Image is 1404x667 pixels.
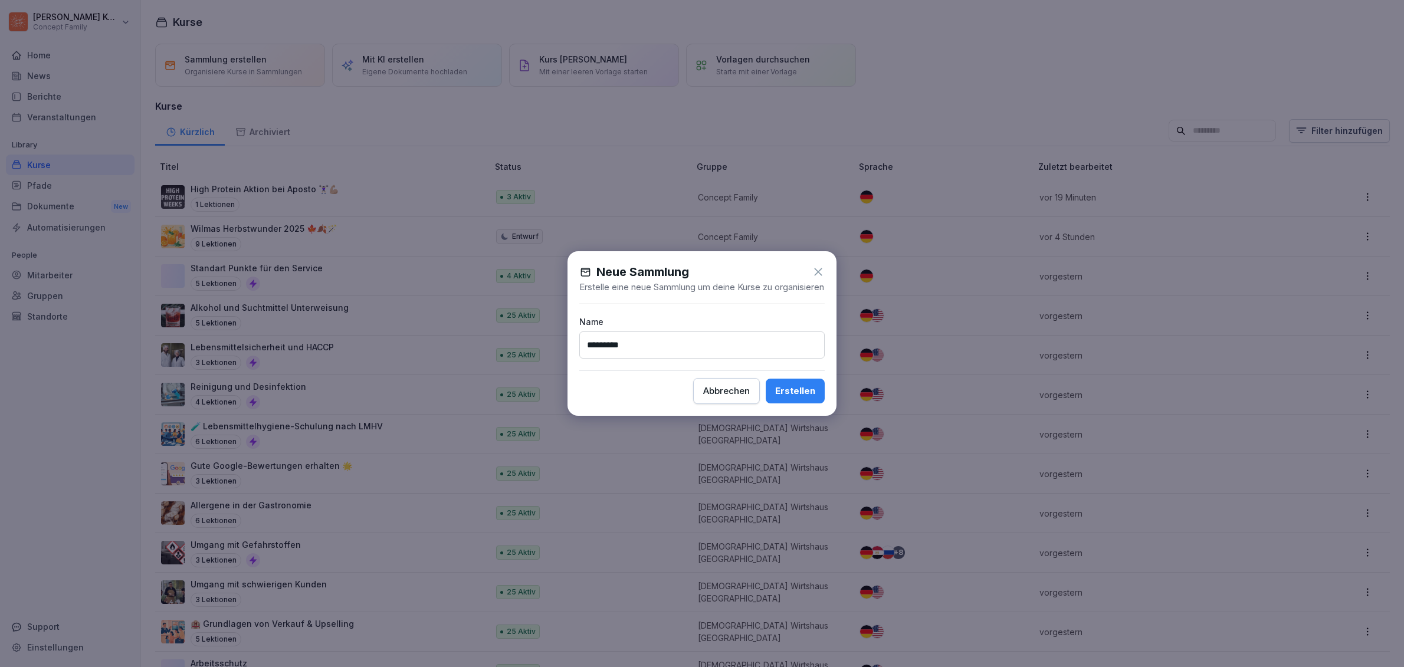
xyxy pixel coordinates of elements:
[775,385,815,397] div: Erstellen
[693,378,760,404] button: Abbrechen
[579,316,825,328] p: Name
[596,263,689,281] h1: Neue Sammlung
[579,281,825,294] p: Erstelle eine neue Sammlung um deine Kurse zu organisieren
[766,379,825,403] button: Erstellen
[703,385,750,397] div: Abbrechen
